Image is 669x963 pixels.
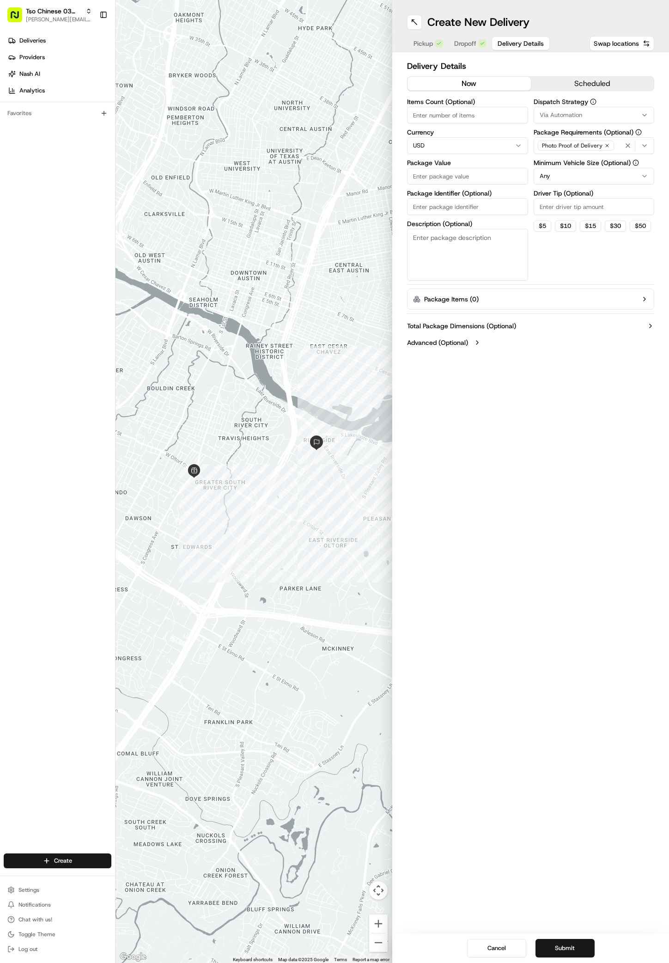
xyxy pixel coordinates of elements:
[454,39,476,48] span: Dropoff
[555,221,576,232] button: $10
[128,143,147,151] span: [DATE]
[407,221,528,227] label: Description (Optional)
[424,294,479,304] label: Package Items ( 0 )
[630,221,651,232] button: $50
[9,135,24,149] img: Antonia (Store Manager)
[233,957,273,963] button: Keyboard shortcuts
[534,159,655,166] label: Minimum Vehicle Size (Optional)
[9,159,24,178] img: Wisdom Oko
[414,39,433,48] span: Pickup
[4,33,115,48] a: Deliveries
[4,943,111,956] button: Log out
[29,168,98,176] span: Wisdom [PERSON_NAME]
[531,77,654,91] button: scheduled
[4,853,111,868] button: Create
[633,159,639,166] button: Minimum Vehicle Size (Optional)
[74,203,152,220] a: 💻API Documentation
[6,203,74,220] a: 📗Knowledge Base
[19,88,36,105] img: 8571987876998_91fb9ceb93ad5c398215_72.jpg
[18,886,39,894] span: Settings
[407,168,528,184] input: Enter package value
[498,39,544,48] span: Delivery Details
[534,129,655,135] label: Package Requirements (Optional)
[19,70,40,78] span: Nash AI
[590,98,596,105] button: Dispatch Strategy
[19,53,45,61] span: Providers
[54,857,72,865] span: Create
[407,159,528,166] label: Package Value
[9,37,168,52] p: Welcome 👋
[407,190,528,196] label: Package Identifier (Optional)
[534,98,655,105] label: Dispatch Strategy
[118,951,148,963] img: Google
[407,288,654,310] button: Package Items (0)
[19,86,45,95] span: Analytics
[278,957,328,962] span: Map data ©2025 Google
[605,221,626,232] button: $30
[4,913,111,926] button: Chat with us!
[4,898,111,911] button: Notifications
[18,945,37,953] span: Log out
[467,939,526,957] button: Cancel
[26,6,82,16] button: Tso Chinese 03 TsoCo
[42,98,127,105] div: We're available if you need us!
[9,88,26,105] img: 1736555255976-a54dd68f-1ca7-489b-9aae-adbdc363a1c4
[19,37,46,45] span: Deliveries
[9,208,17,215] div: 📗
[18,901,51,908] span: Notifications
[407,338,654,347] button: Advanced (Optional)
[4,928,111,941] button: Toggle Theme
[87,207,148,216] span: API Documentation
[534,107,655,123] button: Via Automation
[594,39,639,48] span: Swap locations
[157,91,168,102] button: Start new chat
[353,957,389,962] a: Report a map error
[407,338,468,347] label: Advanced (Optional)
[635,129,642,135] button: Package Requirements (Optional)
[407,107,528,123] input: Enter number of items
[580,221,601,232] button: $15
[534,198,655,215] input: Enter driver tip amount
[143,118,168,129] button: See all
[542,142,602,149] span: Photo Proof of Delivery
[4,83,115,98] a: Analytics
[18,916,52,923] span: Chat with us!
[534,190,655,196] label: Driver Tip (Optional)
[407,129,528,135] label: Currency
[65,229,112,236] a: Powered byPylon
[42,88,152,98] div: Start new chat
[118,951,148,963] a: Open this area in Google Maps (opens a new window)
[427,15,529,30] h1: Create New Delivery
[369,881,388,900] button: Map camera controls
[534,221,551,232] button: $5
[29,143,122,151] span: [PERSON_NAME] (Store Manager)
[123,143,127,151] span: •
[4,883,111,896] button: Settings
[78,208,85,215] div: 💻
[535,939,595,957] button: Submit
[100,168,103,176] span: •
[18,207,71,216] span: Knowledge Base
[4,106,111,121] div: Favorites
[407,321,654,331] button: Total Package Dimensions (Optional)
[18,931,55,938] span: Toggle Theme
[407,77,531,91] button: now
[540,111,582,119] span: Via Automation
[407,198,528,215] input: Enter package identifier
[24,60,152,69] input: Clear
[92,229,112,236] span: Pylon
[18,169,26,176] img: 1736555255976-a54dd68f-1ca7-489b-9aae-adbdc363a1c4
[590,36,654,51] button: Swap locations
[407,98,528,105] label: Items Count (Optional)
[334,957,347,962] a: Terms
[369,933,388,952] button: Zoom out
[407,321,516,331] label: Total Package Dimensions (Optional)
[9,120,59,128] div: Past conversations
[534,137,655,154] button: Photo Proof of Delivery
[4,67,115,81] a: Nash AI
[4,4,96,26] button: Tso Chinese 03 TsoCo[PERSON_NAME][EMAIL_ADDRESS][DOMAIN_NAME]
[26,16,92,23] button: [PERSON_NAME][EMAIL_ADDRESS][DOMAIN_NAME]
[407,60,654,73] h2: Delivery Details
